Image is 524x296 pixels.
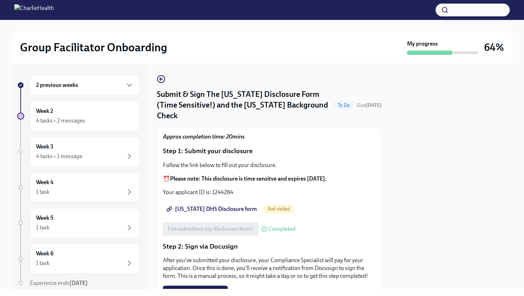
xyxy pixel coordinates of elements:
[407,40,438,48] strong: My progress
[163,188,375,196] p: Your applicant ID is: 1244284
[36,178,53,186] h6: Week 4
[163,202,262,216] a: [US_STATE] DHS Disclosure form
[36,107,53,115] h6: Week 2
[163,146,375,156] p: Step 1: Submit your disclosure
[157,89,331,121] h4: Submit & Sign The [US_STATE] Disclosure Form (Time Sensitive!) and the [US_STATE] Background Check
[17,244,140,274] a: Week 61 task
[163,242,375,251] p: Step 2: Sign via Docusign
[36,259,50,267] div: 1 task
[20,40,167,54] h2: Group Facilitator Onboarding
[334,103,354,108] span: To Do
[14,4,54,16] img: CharlieHealth
[17,172,140,202] a: Week 41 task
[484,41,504,54] h3: 64%
[357,102,381,108] span: Due
[163,161,375,169] p: Follow the link below to fill out your disclosure.
[163,175,375,183] p: ⏰
[36,152,82,160] div: 4 tasks • 1 message
[17,137,140,167] a: Week 34 tasks • 1 message
[17,101,140,131] a: Week 24 tasks • 2 messages
[268,226,296,232] span: Completed
[36,214,53,222] h6: Week 5
[30,75,140,95] div: 2 previous weeks
[70,280,88,286] strong: [DATE]
[366,102,381,108] strong: [DATE]
[163,133,245,140] strong: Approx completion time: 20mins
[263,206,294,212] span: Not visited
[36,188,50,196] div: 1 task
[36,117,85,125] div: 4 tasks • 2 messages
[357,102,381,109] span: August 27th, 2025 10:00
[36,224,50,232] div: 1 task
[168,206,257,213] span: [US_STATE] DHS Disclosure form
[36,81,78,89] h6: 2 previous weeks
[17,208,140,238] a: Week 51 task
[36,143,53,151] h6: Week 3
[163,256,375,280] p: After you've submitted your disclosure, your Compliance Specialist will pay for your application....
[170,175,327,182] strong: Please note: This disclosure is time sensitve and expires [DATE].
[30,280,88,286] span: Experience ends
[36,250,53,258] h6: Week 6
